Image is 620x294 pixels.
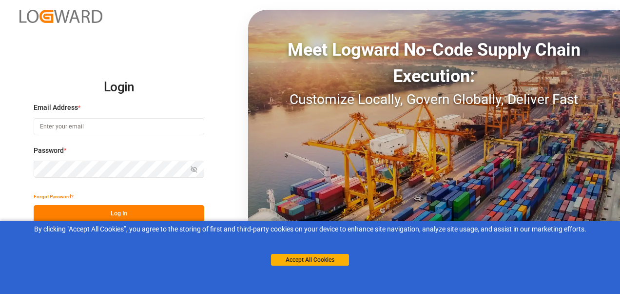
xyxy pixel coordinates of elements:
button: Log In [34,205,204,222]
div: By clicking "Accept All Cookies”, you agree to the storing of first and third-party cookies on yo... [7,224,613,234]
h2: Login [34,72,204,103]
input: Enter your email [34,118,204,135]
button: Accept All Cookies [271,254,349,266]
span: Password [34,146,64,156]
button: Forgot Password? [34,188,74,205]
img: Logward_new_orange.png [19,10,102,23]
div: Meet Logward No-Code Supply Chain Execution: [248,37,620,89]
span: Email Address [34,103,78,113]
div: Customize Locally, Govern Globally, Deliver Fast [248,89,620,110]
